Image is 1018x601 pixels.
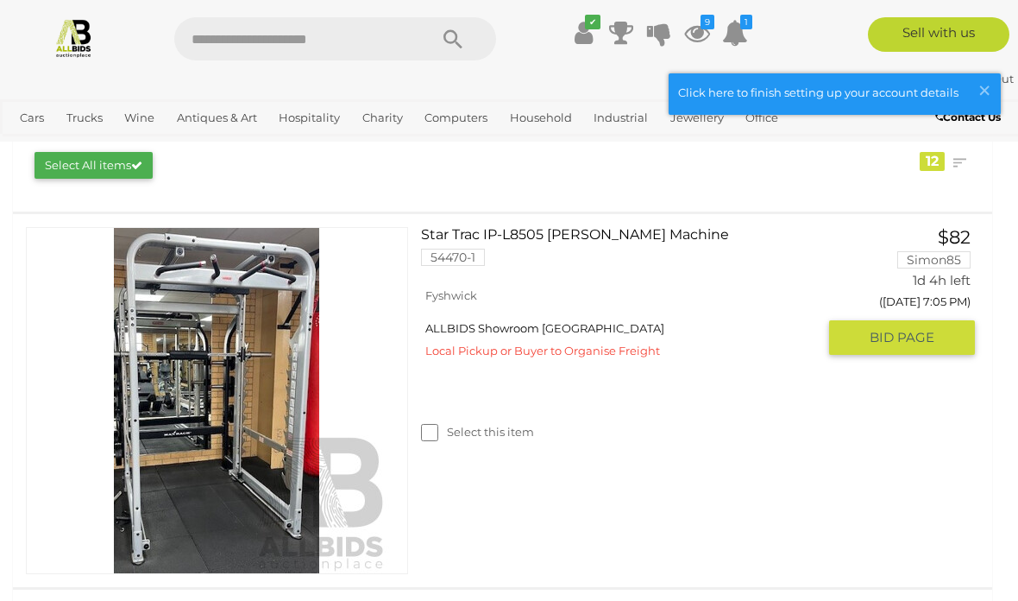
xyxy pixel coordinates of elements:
[71,132,207,161] a: [GEOGRAPHIC_DATA]
[421,424,534,440] label: Select this item
[866,72,955,85] strong: Iamblichus74
[355,104,410,132] a: Charity
[53,17,94,58] img: Allbids.com.au
[684,17,710,48] a: 9
[738,104,785,132] a: Office
[585,15,600,29] i: ✔
[935,111,1001,123] b: Contact Us
[866,72,958,85] a: Iamblichus74
[503,104,579,132] a: Household
[272,104,347,132] a: Hospitality
[740,15,752,29] i: 1
[701,15,714,29] i: 9
[870,329,934,346] span: BID PAGE
[410,17,496,60] button: Search
[935,108,1005,127] a: Contact Us
[868,17,1009,52] a: Sell with us
[722,17,748,48] a: 1
[938,226,971,248] span: $82
[117,104,161,132] a: Wine
[13,132,62,161] a: Sports
[663,104,731,132] a: Jewellery
[958,72,961,85] span: |
[35,152,153,179] button: Select All items
[587,104,655,132] a: Industrial
[920,152,945,171] div: 12
[829,320,975,355] button: BID PAGE
[434,227,816,279] a: Star Trac IP-L8505 [PERSON_NAME] Machine 54470-1
[842,227,975,357] a: $82 Simon85 1d 4h left ([DATE] 7:05 PM) BID PAGE
[170,104,264,132] a: Antiques & Art
[60,104,110,132] a: Trucks
[964,72,1014,85] a: Sign Out
[977,73,992,107] span: ×
[418,104,494,132] a: Computers
[13,104,51,132] a: Cars
[44,228,389,573] img: 54470-1a.jpg
[570,17,596,48] a: ✔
